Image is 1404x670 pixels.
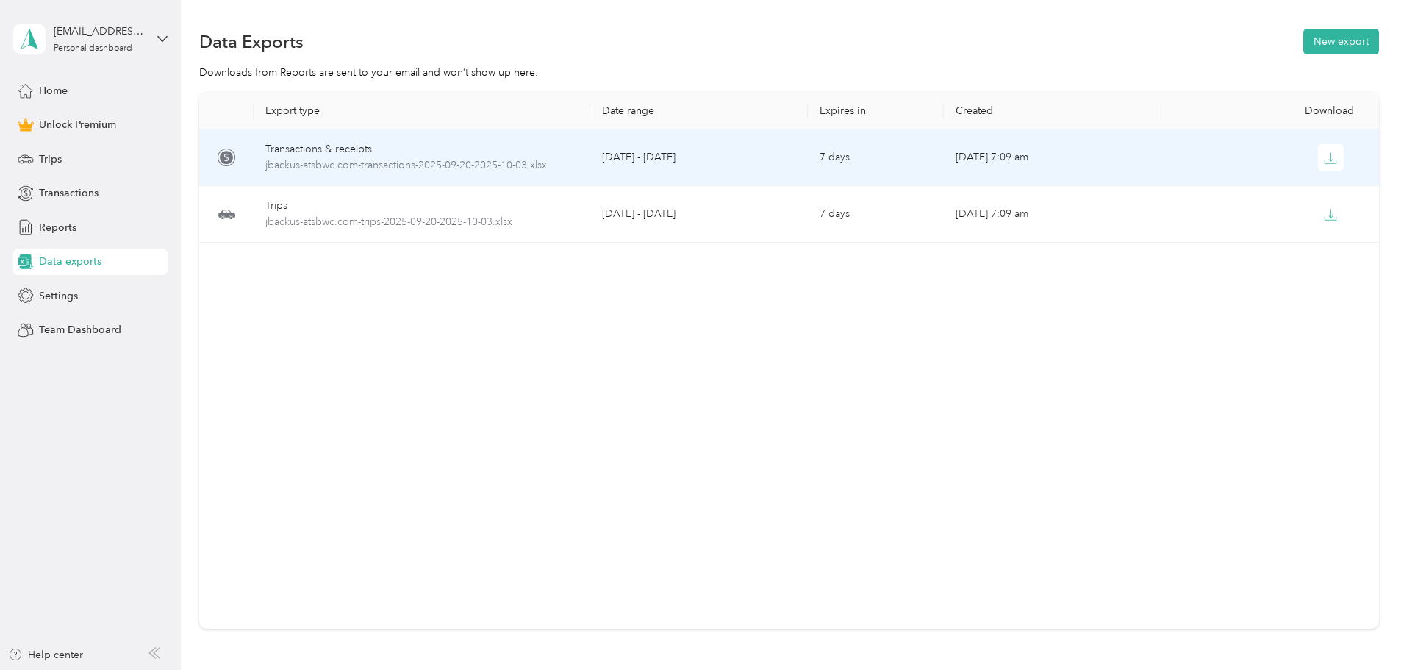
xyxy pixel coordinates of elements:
[39,83,68,99] span: Home
[944,186,1161,243] td: [DATE] 7:09 am
[199,34,304,49] h1: Data Exports
[808,186,944,243] td: 7 days
[590,93,808,129] th: Date range
[39,220,76,235] span: Reports
[1322,588,1404,670] iframe: Everlance-gr Chat Button Frame
[39,254,101,269] span: Data exports
[39,322,121,338] span: Team Dashboard
[199,65,1379,80] div: Downloads from Reports are sent to your email and won’t show up here.
[1303,29,1379,54] button: New export
[8,647,83,663] button: Help center
[1173,104,1367,117] div: Download
[944,129,1161,186] td: [DATE] 7:09 am
[265,141,579,157] div: Transactions & receipts
[590,186,808,243] td: [DATE] - [DATE]
[54,24,146,39] div: [EMAIL_ADDRESS][DOMAIN_NAME]
[265,214,579,230] span: jbackus-atsbwc.com-trips-2025-09-20-2025-10-03.xlsx
[808,129,944,186] td: 7 days
[39,152,62,167] span: Trips
[39,117,116,132] span: Unlock Premium
[944,93,1161,129] th: Created
[808,93,944,129] th: Expires in
[265,157,579,174] span: jbackus-atsbwc.com-transactions-2025-09-20-2025-10-03.xlsx
[265,198,579,214] div: Trips
[39,288,78,304] span: Settings
[590,129,808,186] td: [DATE] - [DATE]
[54,44,132,53] div: Personal dashboard
[39,185,99,201] span: Transactions
[254,93,590,129] th: Export type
